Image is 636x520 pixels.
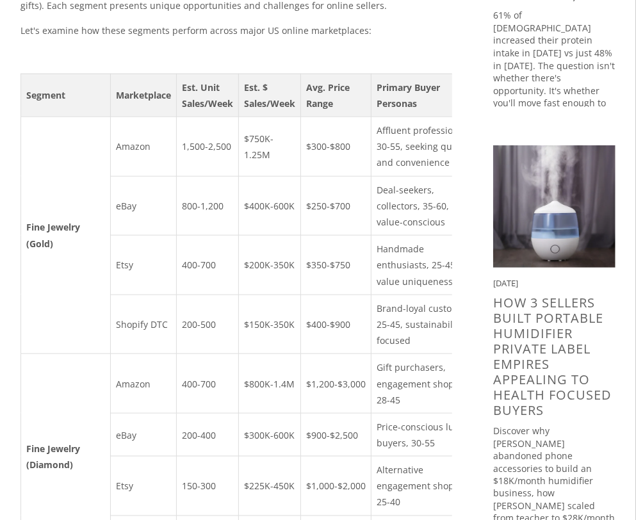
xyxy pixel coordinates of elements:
[301,457,371,516] td: $1,000-$2,000
[493,294,612,419] a: How 3 Sellers Built Portable Humidifier Private Label Empires Appealing To Health Focused Buyers
[239,354,301,414] td: $800K-1.4M
[371,413,483,456] td: Price-conscious luxury buyers, 30-55
[111,295,177,354] td: Shopify DTC
[371,295,483,354] td: Brand-loyal customers, 25-45, sustainability-focused
[239,457,301,516] td: $225K-450K
[21,117,111,353] td: Fine Jewelry (Gold)
[239,295,301,354] td: $150K-350K
[371,236,483,295] td: Handmade enthusiasts, 25-45, value uniqueness
[301,74,371,117] th: Avg. Price Range
[493,145,616,268] img: How 3 Sellers Built Portable Humidifier Private Label Empires Appealing To Health Focused Buyers
[111,176,177,236] td: eBay
[301,295,371,354] td: $400-$900
[301,413,371,456] td: $900-$2,500
[111,117,177,176] td: Amazon
[493,9,616,122] p: 61% of [DEMOGRAPHIC_DATA] increased their protein intake in [DATE] vs just 48% in [DATE]. The que...
[239,176,301,236] td: $400K-600K
[371,354,483,414] td: Gift purchasers, engagement shoppers, 28-45
[371,457,483,516] td: Alternative engagement shoppers, 25-40
[177,354,239,414] td: 400-700
[21,74,111,117] th: Segment
[239,117,301,176] td: $750K-1.25M
[20,22,452,38] p: Let's examine how these segments perform across major US online marketplaces:
[177,413,239,456] td: 200-400
[177,74,239,117] th: Est. Unit Sales/Week
[177,457,239,516] td: 150-300
[177,117,239,176] td: 1,500-2,500
[371,74,483,117] th: Primary Buyer Personas
[177,236,239,295] td: 400-700
[111,74,177,117] th: Marketplace
[493,277,518,289] time: [DATE]
[177,295,239,354] td: 200-500
[111,236,177,295] td: Etsy
[371,117,483,176] td: Affluent professionals, 30-55, seeking quality and convenience
[111,457,177,516] td: Etsy
[111,413,177,456] td: eBay
[111,354,177,414] td: Amazon
[301,236,371,295] td: $350-$750
[301,354,371,414] td: $1,200-$3,000
[239,413,301,456] td: $300K-600K
[177,176,239,236] td: 800-1,200
[301,117,371,176] td: $300-$800
[239,74,301,117] th: Est. $ Sales/Week
[371,176,483,236] td: Deal-seekers, collectors, 35-60, value-conscious
[239,236,301,295] td: $200K-350K
[301,176,371,236] td: $250-$700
